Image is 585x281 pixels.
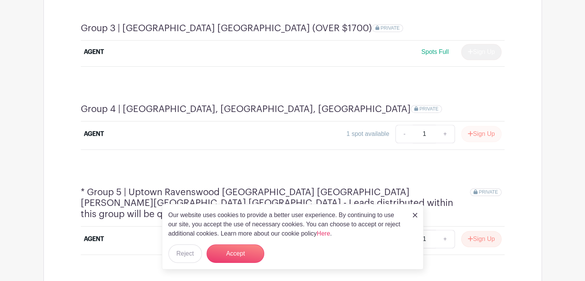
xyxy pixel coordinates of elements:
button: Accept [207,244,264,263]
div: AGENT [84,234,104,244]
button: Sign Up [461,231,502,247]
h4: * Group 5 | Uptown Ravenswood [GEOGRAPHIC_DATA] [GEOGRAPHIC_DATA] [PERSON_NAME][GEOGRAPHIC_DATA] ... [81,187,470,220]
span: Spots Full [421,49,448,55]
img: close_button-5f87c8562297e5c2d7936805f587ecaba9071eb48480494691a3f1689db116b3.svg [413,213,417,217]
button: Sign Up [461,126,502,142]
div: 1 spot available [347,129,389,139]
h4: Group 3 | [GEOGRAPHIC_DATA] [GEOGRAPHIC_DATA] (OVER $1700) [81,23,372,34]
h4: Group 4 | [GEOGRAPHIC_DATA], [GEOGRAPHIC_DATA], [GEOGRAPHIC_DATA] [81,104,411,115]
button: Reject [168,244,202,263]
p: Our website uses cookies to provide a better user experience. By continuing to use our site, you ... [168,211,405,238]
span: PRIVATE [380,25,400,31]
span: PRIVATE [419,106,438,112]
a: - [395,125,413,143]
div: AGENT [84,129,104,139]
span: PRIVATE [479,189,498,195]
div: AGENT [84,47,104,57]
a: + [435,125,455,143]
a: + [435,230,455,248]
a: Here [317,230,330,237]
